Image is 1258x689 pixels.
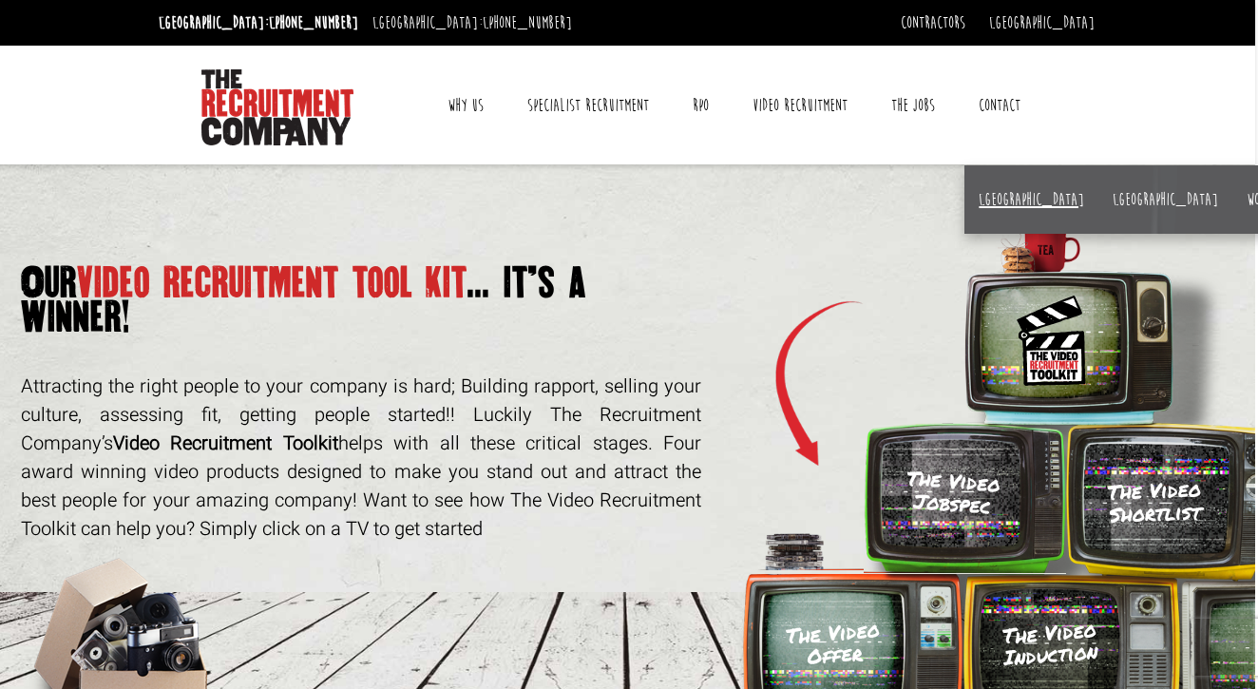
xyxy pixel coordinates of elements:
a: RPO [678,82,723,129]
li: [GEOGRAPHIC_DATA]: [154,8,363,38]
img: Toolkit_Logo.svg [1012,291,1090,390]
a: [GEOGRAPHIC_DATA] [979,189,1084,210]
h3: The Video Offer [785,620,881,670]
h3: The Video Shortlist [1080,477,1229,526]
a: [PHONE_NUMBER] [483,12,572,33]
img: The Recruitment Company [201,69,353,145]
a: [PHONE_NUMBER] [269,12,358,33]
a: [GEOGRAPHIC_DATA] [1113,189,1218,210]
a: Contractors [901,12,965,33]
h3: The Video Jobspec [905,468,1001,518]
img: tv-yellow-bright.png [1066,421,1255,574]
img: TV-Green.png [864,421,1067,573]
a: Specialist Recruitment [513,82,663,129]
img: Arrow.png [739,223,864,570]
li: [GEOGRAPHIC_DATA]: [368,8,577,38]
h1: video recruitment tool kit [21,266,701,335]
img: tv-blue.png [864,223,1255,421]
a: The Jobs [877,82,949,129]
a: Why Us [433,82,498,129]
a: Video Recruitment [738,82,862,129]
strong: Video Recruitment Toolkit [113,430,338,457]
p: Attracting the right people to your company is hard; Building rapport, selling your culture, asse... [21,373,701,544]
span: Our [21,259,77,306]
a: Contact [964,82,1035,129]
a: [GEOGRAPHIC_DATA] [989,12,1095,33]
h3: The Video Induction [1001,620,1098,670]
span: ... it’s a winner! [21,259,587,340]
